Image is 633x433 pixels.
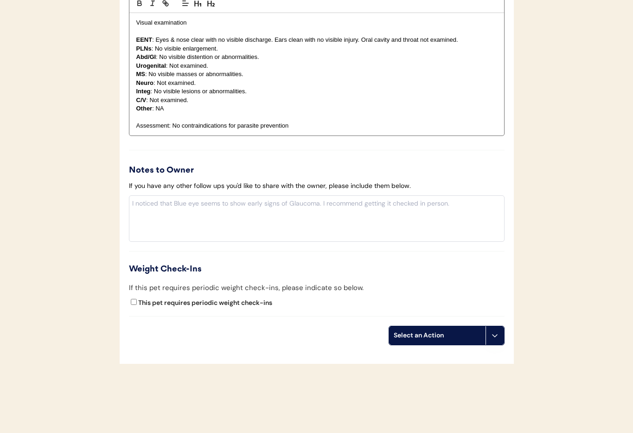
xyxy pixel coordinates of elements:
strong: Other [136,105,153,112]
p: : No visible lesions or abnormalities. [136,87,497,96]
div: Select an Action [394,331,481,340]
strong: Integ [136,88,151,95]
div: If this pet requires periodic weight check-ins, please indicate so below. [129,283,364,293]
p: : No visible enlargement. [136,45,497,53]
div: Weight Check-Ins [129,263,505,276]
strong: EENT [136,36,153,43]
p: : NA [136,104,497,113]
p: : No visible distention or abnormalities. [136,53,497,61]
strong: Urogenital [136,62,166,69]
p: : Not examined. [136,62,497,70]
strong: MS [136,71,146,78]
strong: PLNs [136,45,152,52]
label: This pet requires periodic weight check-ins [138,298,272,307]
p: : No visible masses or abnormalities. [136,70,497,78]
strong: C/V [136,97,147,103]
div: If you have any other follow ups you'd like to share with the owner, please include them below. [129,181,411,191]
div: Notes to Owner [129,164,505,177]
strong: Neuro [136,79,154,86]
p: : Not examined. [136,79,497,87]
strong: Abd/GI [136,53,156,60]
p: Assessment: No contraindications for parasite prevention [136,122,497,130]
p: : Not examined. [136,96,497,104]
p: Visual examination [136,19,497,27]
p: : Eyes & nose clear with no visible discharge. Ears clean with no visible injury. Oral cavity and... [136,36,497,44]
